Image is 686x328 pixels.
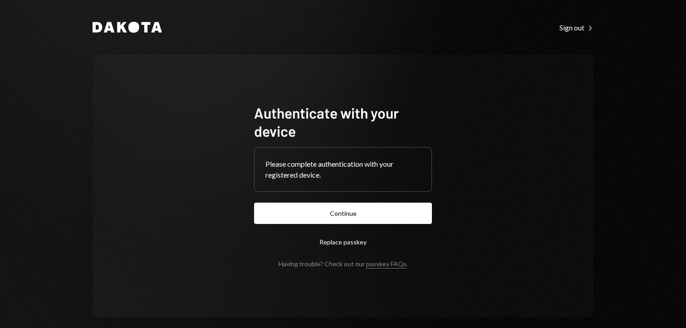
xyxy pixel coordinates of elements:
div: Please complete authentication with your registered device. [265,159,421,180]
div: Sign out [559,23,593,32]
h1: Authenticate with your device [254,104,432,140]
a: passkey FAQs [366,260,407,268]
button: Continue [254,203,432,224]
a: Sign out [559,22,593,32]
button: Replace passkey [254,231,432,253]
div: Having trouble? Check out our . [279,260,408,268]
